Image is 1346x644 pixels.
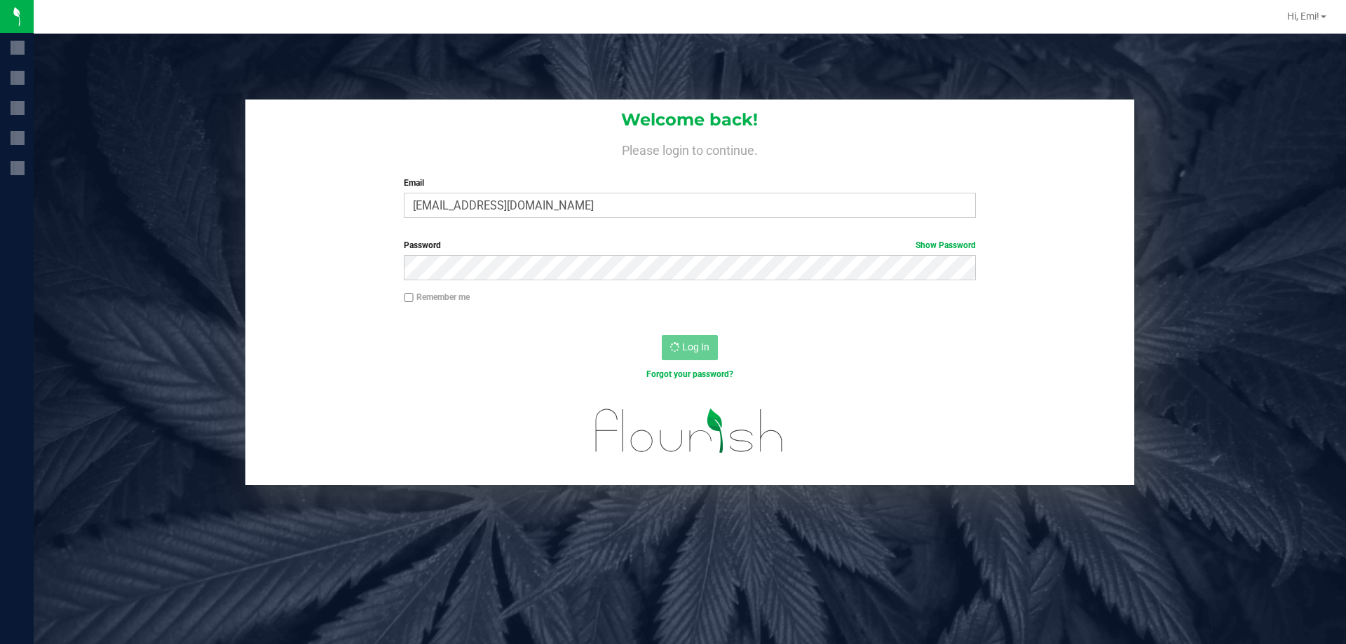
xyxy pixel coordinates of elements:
[578,395,801,467] img: flourish_logo.svg
[404,177,975,189] label: Email
[682,341,709,352] span: Log In
[916,240,976,250] a: Show Password
[245,140,1134,157] h4: Please login to continue.
[404,291,470,303] label: Remember me
[662,335,718,360] button: Log In
[1287,11,1319,22] span: Hi, Emi!
[646,369,733,379] a: Forgot your password?
[245,111,1134,129] h1: Welcome back!
[404,293,414,303] input: Remember me
[404,240,441,250] span: Password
